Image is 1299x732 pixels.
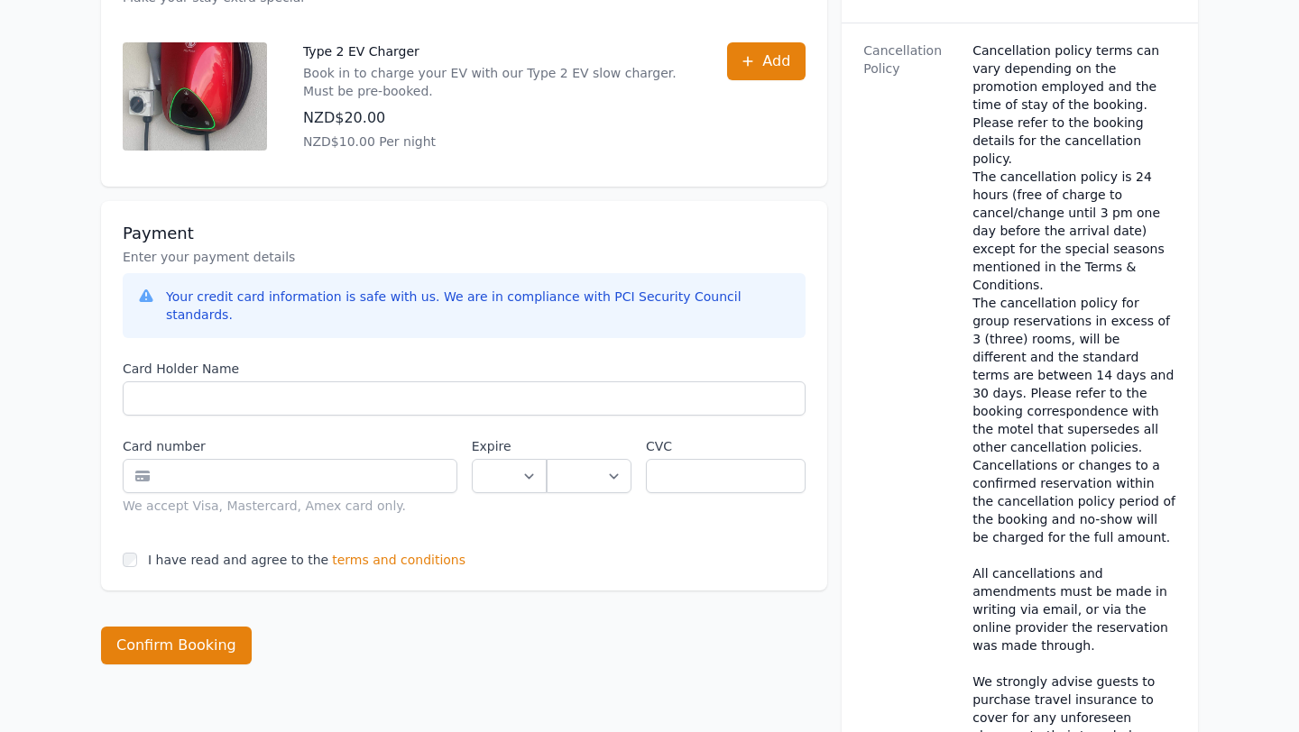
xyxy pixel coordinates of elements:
label: Card number [123,437,457,455]
label: CVC [646,437,806,455]
p: Type 2 EV Charger [303,42,691,60]
button: Confirm Booking [101,627,252,664]
p: Book in to charge your EV with our Type 2 EV slow charger. Must be pre-booked. [303,64,691,100]
span: terms and conditions [332,551,465,569]
span: Add [762,50,790,72]
div: We accept Visa, Mastercard, Amex card only. [123,497,457,515]
label: Expire [472,437,547,455]
button: Add [727,42,806,80]
h3: Payment [123,223,806,244]
label: Card Holder Name [123,360,806,378]
p: NZD$20.00 [303,107,691,129]
label: . [547,437,631,455]
div: Your credit card information is safe with us. We are in compliance with PCI Security Council stan... [166,288,791,324]
p: NZD$10.00 Per night [303,133,691,151]
img: Type 2 EV Charger [123,42,267,151]
p: Enter your payment details [123,248,806,266]
label: I have read and agree to the [148,553,328,567]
